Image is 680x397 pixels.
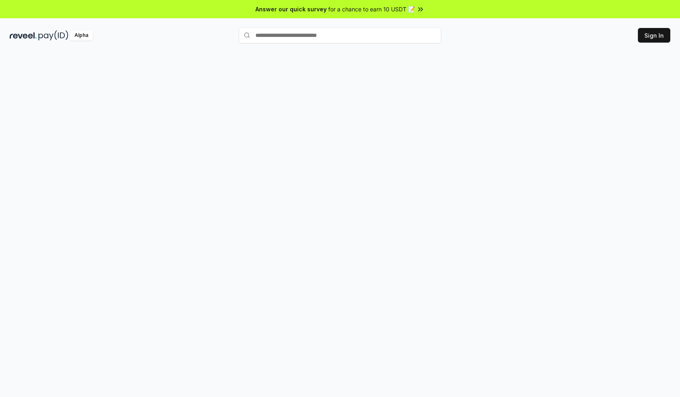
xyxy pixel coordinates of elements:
[255,5,327,13] span: Answer our quick survey
[10,30,37,41] img: reveel_dark
[70,30,93,41] div: Alpha
[328,5,415,13] span: for a chance to earn 10 USDT 📝
[38,30,68,41] img: pay_id
[638,28,670,43] button: Sign In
